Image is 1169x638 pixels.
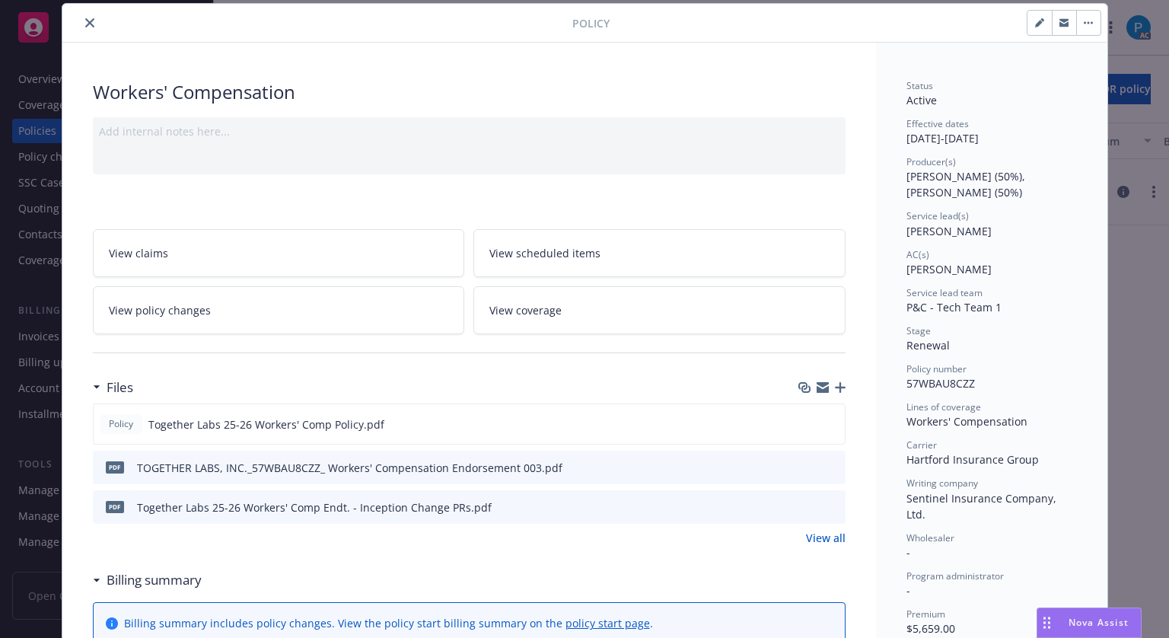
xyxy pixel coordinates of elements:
span: Hartford Insurance Group [906,452,1039,467]
span: Lines of coverage [906,400,981,413]
a: View claims [93,229,465,277]
span: Active [906,93,937,107]
span: [PERSON_NAME] (50%), [PERSON_NAME] (50%) [906,169,1028,199]
button: preview file [826,460,839,476]
span: [PERSON_NAME] [906,262,992,276]
div: [DATE] - [DATE] [906,117,1077,146]
a: View coverage [473,286,846,334]
span: P&C - Tech Team 1 [906,300,1002,314]
span: [PERSON_NAME] [906,224,992,238]
span: Effective dates [906,117,969,130]
span: Policy [572,15,610,31]
span: Carrier [906,439,937,451]
a: View policy changes [93,286,465,334]
span: Producer(s) [906,155,956,168]
span: pdf [106,461,124,473]
span: 57WBAU8CZZ [906,376,975,391]
span: Status [906,79,933,92]
span: View policy changes [109,302,211,318]
div: Billing summary [93,570,202,590]
button: preview file [825,416,839,432]
span: AC(s) [906,248,929,261]
h3: Billing summary [107,570,202,590]
span: - [906,545,910,560]
span: Sentinel Insurance Company, Ltd. [906,491,1059,522]
span: Program administrator [906,569,1004,582]
span: Premium [906,608,945,620]
div: Files [93,378,133,397]
span: Renewal [906,338,950,352]
span: View claims [109,245,168,261]
span: Together Labs 25-26 Workers' Comp Policy.pdf [148,416,384,432]
span: Service lead team [906,286,983,299]
div: Together Labs 25-26 Workers' Comp Endt. - Inception Change PRs.pdf [137,499,492,515]
button: download file [801,499,814,515]
span: View coverage [489,302,562,318]
span: pdf [106,501,124,512]
span: Wholesaler [906,531,954,544]
span: View scheduled items [489,245,600,261]
a: policy start page [565,616,650,630]
div: Add internal notes here... [99,123,839,139]
span: - [906,583,910,598]
span: Workers' Compensation [906,414,1027,429]
button: close [81,14,99,32]
span: $5,659.00 [906,621,955,636]
div: Drag to move [1037,608,1056,637]
button: download file [801,416,813,432]
div: Workers' Compensation [93,79,846,105]
span: Policy number [906,362,967,375]
div: TOGETHER LABS, INC._57WBAU8CZZ_ Workers' Compensation Endorsement 003.pdf [137,460,562,476]
button: download file [801,460,814,476]
button: Nova Assist [1037,608,1142,638]
span: Stage [906,324,931,337]
a: View scheduled items [473,229,846,277]
span: Service lead(s) [906,209,969,222]
h3: Files [107,378,133,397]
button: preview file [826,499,839,515]
span: Policy [106,417,136,431]
span: Writing company [906,477,978,490]
span: Nova Assist [1069,616,1129,629]
a: View all [806,530,846,546]
div: Billing summary includes policy changes. View the policy start billing summary on the . [124,615,653,631]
